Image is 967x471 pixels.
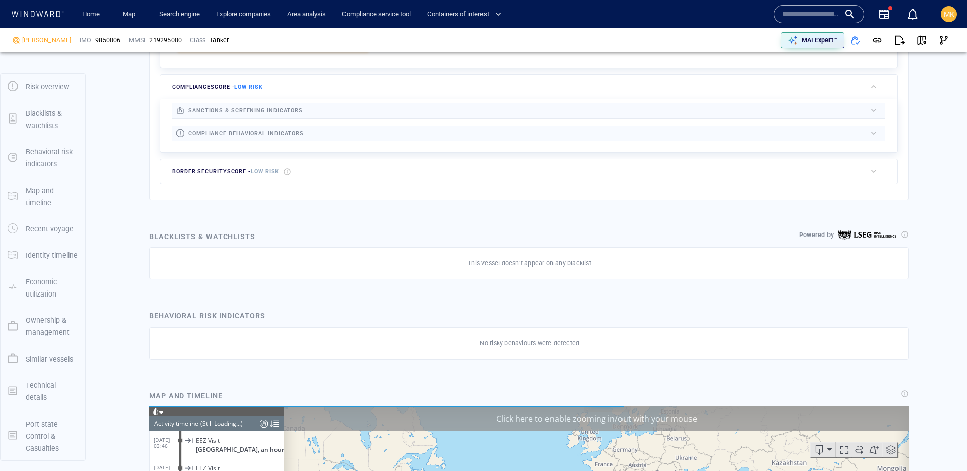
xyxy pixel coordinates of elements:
[5,233,135,261] dl: [DATE] 22:44EEZ Visit[GEOGRAPHIC_DATA], 6 hours
[47,277,135,292] span: With: (Cargo)
[47,221,134,229] span: [GEOGRAPHIC_DATA], 7 hours
[26,81,70,93] p: Risk overview
[75,6,107,23] button: Home
[138,298,182,310] a: Mapbox logo
[212,6,275,23] a: Explore companies
[5,205,135,233] dl: [DATE] 22:44Strait Passage[GEOGRAPHIC_DATA], 7 hours
[62,277,115,284] div: NAUTICAL NORTH
[47,68,135,83] span: [GEOGRAPHIC_DATA], 15 minutes
[1,282,85,292] a: Economic utilization
[47,249,134,257] span: [GEOGRAPHIC_DATA], 6 hours
[172,84,263,90] span: compliance score -
[939,4,959,24] button: MK
[47,58,71,66] span: EEZ Visit
[26,379,78,404] p: Technical details
[78,6,104,23] a: Home
[338,6,415,23] a: Compliance service tool
[888,29,911,51] button: Export report
[911,29,933,51] button: View on map
[140,282,166,293] div: 1000km
[95,36,120,45] span: 9850006
[47,131,134,138] span: [GEOGRAPHIC_DATA], 5 hours
[1,74,85,100] button: Risk overview
[1,82,85,91] a: Risk overview
[190,36,205,45] p: Class
[1,224,85,233] a: Recent voyage
[427,9,501,20] span: Containers of interest
[47,268,90,275] span: Meeting|Other
[47,185,71,192] span: EEZ Visit
[5,114,135,142] dl: [DATE] 11:17EEZ Visit[GEOGRAPHIC_DATA], 5 hours
[122,268,131,274] span: Edit activity risk
[148,259,171,267] span: 13 days
[1,250,85,260] a: Identity timeline
[1,114,85,124] a: Blacklists & watchlists
[1,346,85,372] button: Similar vessels
[26,107,78,132] p: Blacklists & watchlists
[111,10,119,25] div: Compliance Activities
[1,178,85,216] button: Map and timeline
[5,122,31,134] span: [DATE] 11:17
[1,307,85,346] button: Ownership & management
[5,268,31,280] span: [DATE] 02:58
[12,36,20,44] div: Nadav D Compli defined risk: moderate risk
[655,304,704,311] a: OpenStreetMap
[149,310,265,322] div: Behavioral risk indicators
[47,122,71,129] span: EEZ Visit
[47,158,135,173] span: [GEOGRAPHIC_DATA], 26 minutes
[5,58,31,71] span: [DATE] 05:02
[468,259,591,268] p: This vessel doesn’t appear on any blacklist
[149,36,182,45] div: 219295000
[283,6,330,23] a: Area analysis
[47,194,134,201] span: [GEOGRAPHIC_DATA], 5 hours
[26,146,78,170] p: Behavioral risk indicators
[5,51,135,87] dl: [DATE] 05:02EEZ Visit[GEOGRAPHIC_DATA], 15 minutes
[1,139,85,178] button: Behavioral risk indicators
[80,36,92,45] p: IMO
[480,339,580,348] p: No risky behaviours were detected
[702,36,717,51] div: Toggle vessel historical path
[47,212,87,220] span: Strait Passage
[210,36,229,45] div: Tanker
[140,255,237,272] button: 13 days[DATE]-[DATE]
[1,269,85,308] button: Economic utilization
[1,321,85,331] a: Ownership & management
[1,372,85,411] button: Technical details
[145,386,227,406] div: Map and timeline
[1,100,85,139] button: Blacklists & watchlists
[423,6,510,23] button: Containers of interest
[5,149,31,161] span: [DATE] 16:45
[1,354,85,363] a: Similar vessels
[1,191,85,201] a: Map and timeline
[172,168,279,175] span: border security score -
[129,36,146,45] p: MMSI
[5,142,135,178] dl: [DATE] 16:45EEZ Visit[GEOGRAPHIC_DATA], 26 minutes
[251,168,279,175] span: Low risk
[1,242,85,268] button: Identity timeline
[802,36,837,45] p: MAI Expert™
[26,185,78,209] p: Map and timeline
[47,149,71,157] span: EEZ Visit
[188,107,303,114] span: sanctions & screening indicators
[1,386,85,395] a: Technical details
[5,212,31,224] span: [DATE] 22:44
[22,36,72,45] div: [PERSON_NAME]
[26,418,78,455] p: Port state Control & Casualties
[866,29,888,51] button: Get link
[944,10,954,18] span: MK
[234,84,262,90] span: Low risk
[661,36,686,51] button: Export vessel information
[1,411,85,462] button: Port state Control & Casualties
[5,87,135,114] dl: [DATE] 05:32EEZ Visit[GEOGRAPHIC_DATA], 5 hours
[173,256,216,271] div: [DATE] - [DATE]
[26,276,78,301] p: Economic utilization
[26,353,73,365] p: Similar vessels
[47,240,71,248] span: EEZ Visit
[1,216,85,242] button: Recent voyage
[1,153,85,162] a: Behavioral risk indicators
[924,426,959,463] iframe: Chat
[707,304,757,311] a: Improve this map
